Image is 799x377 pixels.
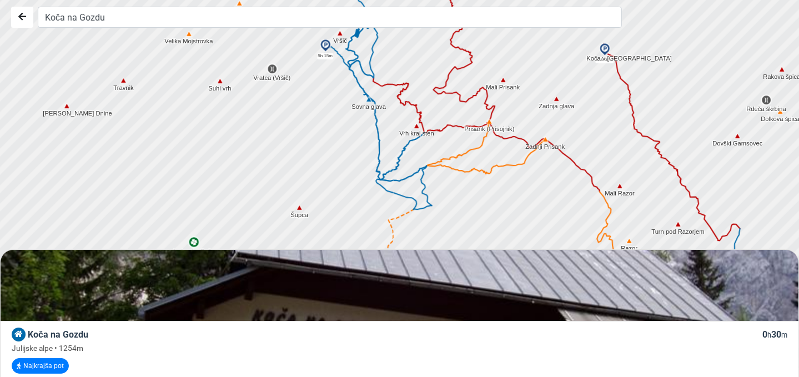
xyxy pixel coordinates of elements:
[781,331,787,339] small: m
[12,343,787,354] div: Julijske alpe • 1254m
[11,7,33,28] button: Nazaj
[28,329,88,340] span: Koča na Gozdu
[12,358,69,374] button: Najkrajša pot
[762,329,787,340] span: 0 30
[767,331,771,339] small: h
[38,7,622,28] input: Iskanje...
